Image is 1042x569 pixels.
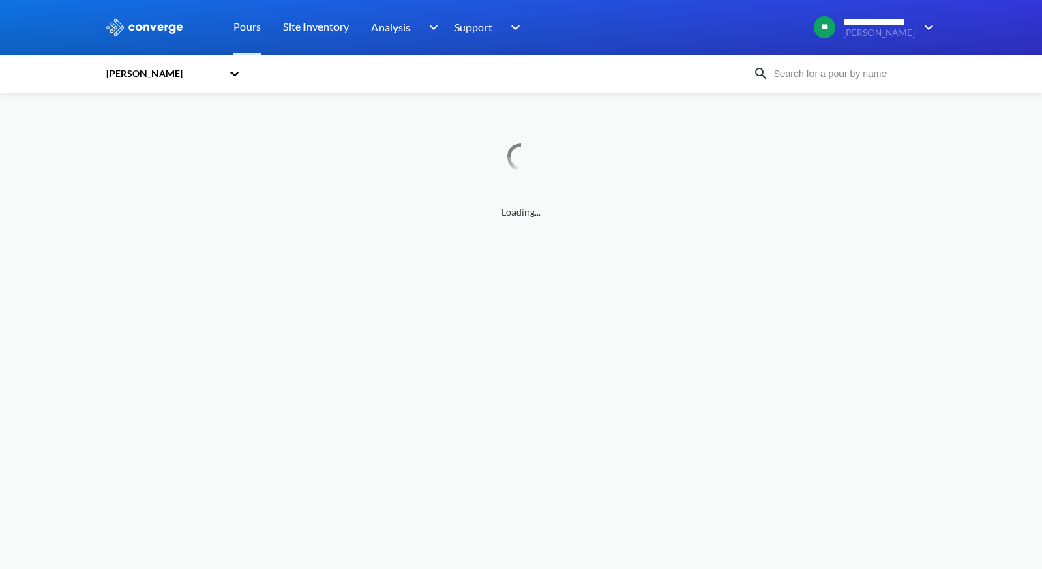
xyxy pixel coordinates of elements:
img: logo_ewhite.svg [105,18,184,36]
span: Support [454,18,492,35]
span: [PERSON_NAME] [843,28,915,38]
img: icon-search.svg [753,65,769,82]
div: [PERSON_NAME] [105,66,222,81]
img: downArrow.svg [502,19,524,35]
img: downArrow.svg [420,19,442,35]
img: downArrow.svg [915,19,937,35]
input: Search for a pour by name [769,66,934,81]
span: Analysis [371,18,411,35]
span: Loading... [105,205,937,220]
